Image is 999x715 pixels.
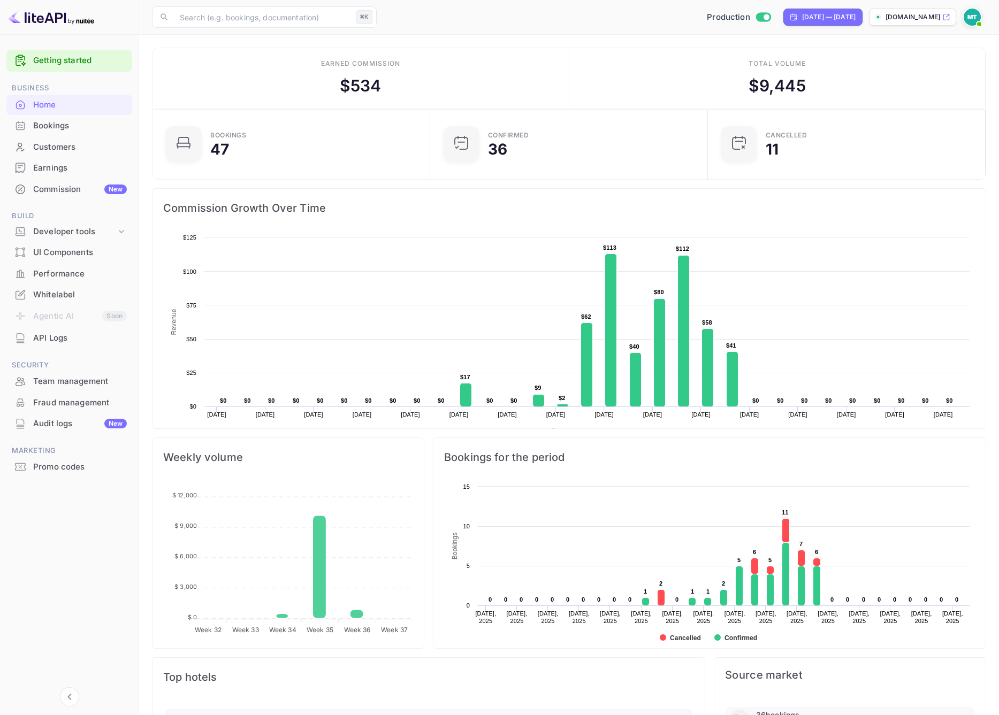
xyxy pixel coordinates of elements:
[846,596,849,603] text: 0
[6,95,132,116] div: Home
[830,596,834,603] text: 0
[6,137,132,157] a: Customers
[232,626,259,634] tspan: Week 33
[463,483,470,490] text: 15
[788,411,807,418] text: [DATE]
[740,411,759,418] text: [DATE]
[629,343,639,350] text: $40
[909,596,912,603] text: 0
[725,634,757,642] text: Confirmed
[186,302,196,309] text: $75
[942,610,963,624] text: [DATE], 2025
[726,342,736,349] text: $41
[675,596,678,603] text: 0
[6,359,132,371] span: Security
[566,596,569,603] text: 0
[60,687,79,706] button: Collapse navigation
[6,158,132,179] div: Earnings
[6,116,132,135] a: Bookings
[174,583,197,590] tspan: $ 3,000
[401,411,420,418] text: [DATE]
[353,411,372,418] text: [DATE]
[725,610,745,624] text: [DATE], 2025
[551,596,554,603] text: 0
[444,449,975,466] span: Bookings for the period
[691,588,694,595] text: 1
[33,289,127,301] div: Whitelabel
[613,596,616,603] text: 0
[6,393,132,413] div: Fraud management
[520,596,523,603] text: 0
[6,242,132,263] div: UI Components
[173,6,352,28] input: Search (e.g. bookings, documentation)
[174,522,197,529] tspan: $ 9,000
[498,411,517,418] text: [DATE]
[449,411,469,418] text: [DATE]
[535,385,542,391] text: $9
[6,222,132,241] div: Developer tools
[488,142,507,157] div: 36
[911,610,932,624] text: [DATE], 2025
[6,264,132,283] a: Performance
[600,610,621,624] text: [DATE], 2025
[603,244,616,251] text: $113
[659,580,662,587] text: 2
[33,162,127,174] div: Earnings
[467,563,470,569] text: 5
[702,319,712,326] text: $58
[535,596,538,603] text: 0
[6,285,132,305] div: Whitelabel
[381,626,408,634] tspan: Week 37
[559,395,566,401] text: $2
[644,588,647,595] text: 1
[722,580,725,587] text: 2
[183,234,196,241] text: $125
[488,132,529,139] div: Confirmed
[33,375,127,388] div: Team management
[654,289,664,295] text: $80
[725,668,975,681] span: Source market
[188,613,197,621] tspan: $ 0
[768,557,772,563] text: 5
[6,457,132,476] a: Promo codes
[341,397,348,404] text: $0
[924,596,927,603] text: 0
[33,418,127,430] div: Audit logs
[33,99,127,111] div: Home
[898,397,905,404] text: $0
[6,137,132,158] div: Customers
[6,413,132,433] a: Audit logsNew
[186,336,196,342] text: $50
[643,411,662,418] text: [DATE]
[569,610,590,624] text: [DATE], 2025
[33,183,127,196] div: Commission
[6,371,132,391] a: Team management
[390,397,396,404] text: $0
[815,549,818,555] text: 6
[307,626,333,634] tspan: Week 35
[504,596,507,603] text: 0
[486,397,493,404] text: $0
[33,55,127,67] a: Getting started
[163,449,413,466] span: Weekly volume
[885,411,904,418] text: [DATE]
[463,523,470,529] text: 10
[256,411,275,418] text: [DATE]
[510,397,517,404] text: $0
[183,268,196,275] text: $100
[489,596,492,603] text: 0
[799,541,803,547] text: 7
[195,626,222,634] tspan: Week 32
[546,411,566,418] text: [DATE]
[825,397,832,404] text: $0
[6,116,132,136] div: Bookings
[210,142,229,157] div: 47
[934,411,953,418] text: [DATE]
[365,397,372,404] text: $0
[6,95,132,114] a: Home
[6,328,132,349] div: API Logs
[33,397,127,409] div: Fraud management
[849,610,870,624] text: [DATE], 2025
[460,374,470,380] text: $17
[787,610,807,624] text: [DATE], 2025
